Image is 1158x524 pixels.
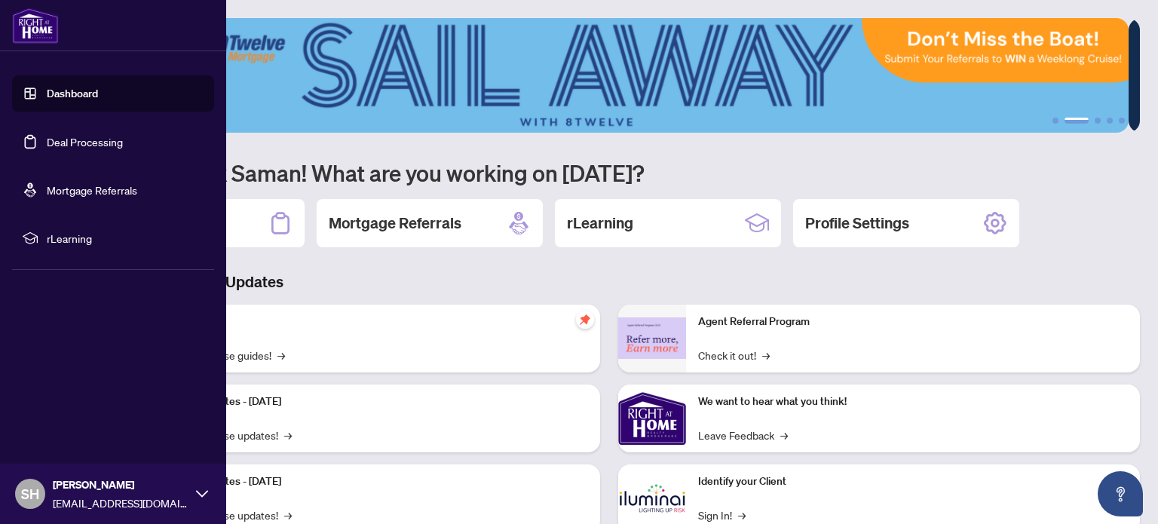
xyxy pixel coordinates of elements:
button: 1 [1052,118,1058,124]
span: rLearning [47,230,204,247]
span: → [284,427,292,443]
span: → [284,507,292,523]
p: Platform Updates - [DATE] [158,394,588,410]
a: Deal Processing [47,135,123,149]
span: → [762,347,770,363]
a: Mortgage Referrals [47,183,137,197]
h1: Welcome back Saman! What are you working on [DATE]? [78,158,1140,187]
span: pushpin [576,311,594,329]
button: 4 [1107,118,1113,124]
span: → [277,347,285,363]
h2: Profile Settings [805,213,909,234]
h2: rLearning [567,213,633,234]
p: Self-Help [158,314,588,330]
a: Dashboard [47,87,98,100]
img: Agent Referral Program [618,317,686,359]
span: → [780,427,788,443]
span: [EMAIL_ADDRESS][DOMAIN_NAME] [53,495,188,511]
span: → [738,507,746,523]
button: Open asap [1098,471,1143,516]
h3: Brokerage & Industry Updates [78,271,1140,293]
span: [PERSON_NAME] [53,477,188,493]
h2: Mortgage Referrals [329,213,461,234]
img: Slide 1 [78,18,1129,133]
img: logo [12,8,59,44]
p: We want to hear what you think! [698,394,1128,410]
span: SH [21,483,39,504]
a: Leave Feedback→ [698,427,788,443]
button: 2 [1065,118,1089,124]
img: We want to hear what you think! [618,385,686,452]
a: Sign In!→ [698,507,746,523]
button: 3 [1095,118,1101,124]
button: 5 [1119,118,1125,124]
a: Check it out!→ [698,347,770,363]
p: Platform Updates - [DATE] [158,473,588,490]
p: Identify your Client [698,473,1128,490]
p: Agent Referral Program [698,314,1128,330]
